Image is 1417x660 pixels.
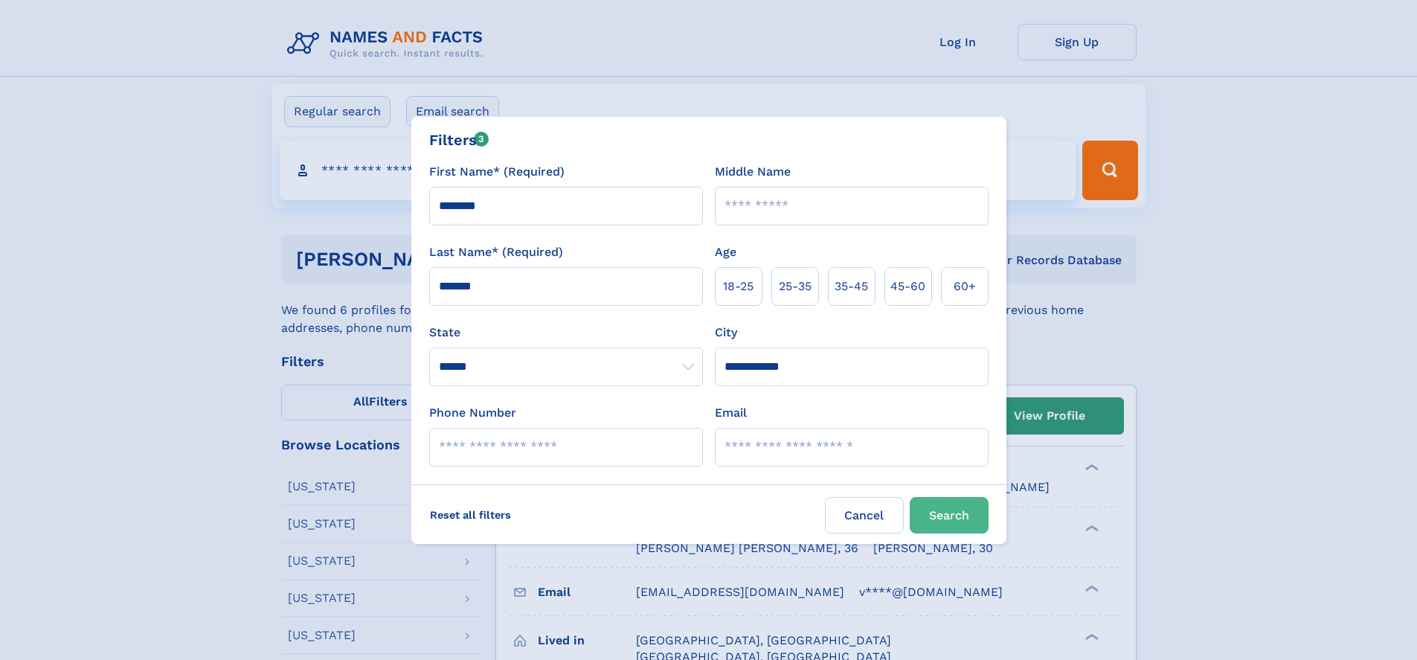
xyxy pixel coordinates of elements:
label: Age [715,243,736,261]
label: Middle Name [715,163,791,181]
label: First Name* (Required) [429,163,565,181]
label: Reset all filters [420,497,521,533]
label: Email [715,404,747,422]
div: Filters [429,129,489,151]
span: 25‑35 [779,278,812,295]
span: 60+ [954,278,976,295]
label: Last Name* (Required) [429,243,563,261]
label: Phone Number [429,404,516,422]
span: 45‑60 [890,278,925,295]
label: Cancel [825,497,904,534]
span: 18‑25 [723,278,754,295]
label: State [429,324,703,342]
button: Search [910,497,989,534]
span: 35‑45 [835,278,868,295]
label: City [715,324,737,342]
